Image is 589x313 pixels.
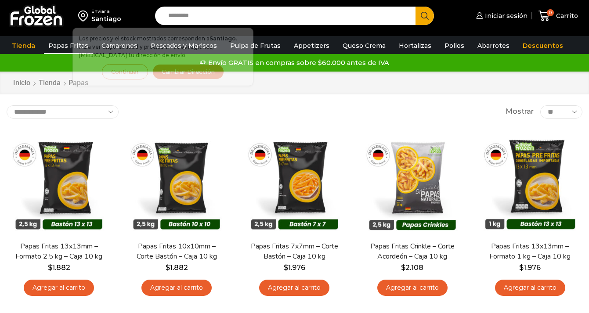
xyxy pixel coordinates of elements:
a: Iniciar sesión [474,7,528,25]
a: Papas Fritas [44,37,93,54]
span: 0 [547,9,554,16]
a: Tienda [7,37,40,54]
a: Queso Crema [338,37,390,54]
a: Abarrotes [473,37,514,54]
a: Papas Fritas 13x13mm – Formato 1 kg – Caja 10 kg [483,241,577,262]
a: 0 Carrito [536,6,580,26]
button: Continuar [102,64,148,79]
span: $ [519,263,524,272]
a: Papas Fritas 13x13mm – Formato 2,5 kg – Caja 10 kg [12,241,106,262]
a: Appetizers [289,37,334,54]
a: Papas Fritas 10x10mm – Corte Bastón – Caja 10 kg [130,241,224,262]
span: $ [284,263,288,272]
span: Iniciar sesión [483,11,528,20]
a: Agregar al carrito: “Papas Fritas 10x10mm - Corte Bastón - Caja 10 kg” [141,280,212,296]
span: Carrito [554,11,578,20]
bdi: 1.976 [284,263,305,272]
bdi: 2.108 [401,263,423,272]
a: Agregar al carrito: “Papas Fritas 13x13mm - Formato 2,5 kg - Caja 10 kg” [24,280,94,296]
div: Santiago [91,14,121,23]
a: Agregar al carrito: “Papas Fritas 7x7mm - Corte Bastón - Caja 10 kg” [259,280,329,296]
span: $ [166,263,170,272]
bdi: 1.882 [48,263,70,272]
a: Agregar al carrito: “Papas Fritas Crinkle - Corte Acordeón - Caja 10 kg” [377,280,448,296]
span: Mostrar [506,107,534,117]
button: Cambiar Dirección [152,64,224,79]
bdi: 1.976 [519,263,541,272]
a: Papas Fritas 7x7mm – Corte Bastón – Caja 10 kg [247,241,341,262]
a: Agregar al carrito: “Papas Fritas 13x13mm - Formato 1 kg - Caja 10 kg” [495,280,565,296]
img: address-field-icon.svg [78,8,91,23]
a: Pollos [440,37,469,54]
a: Inicio [13,78,31,88]
bdi: 1.882 [166,263,188,272]
span: $ [401,263,405,272]
a: Hortalizas [394,37,436,54]
a: Papas Fritas Crinkle – Corte Acordeón – Caja 10 kg [365,241,459,262]
a: Pulpa de Frutas [226,37,285,54]
p: Los precios y el stock mostrados corresponden a . Para ver disponibilidad y precios en otras regi... [79,34,247,60]
select: Pedido de la tienda [7,105,119,119]
nav: Breadcrumb [13,78,88,88]
div: Enviar a [91,8,121,14]
button: Search button [416,7,434,25]
a: Tienda [38,78,61,88]
a: Descuentos [518,37,567,54]
h1: Papas [69,79,88,87]
span: $ [48,263,52,272]
strong: Santiago [210,35,236,42]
